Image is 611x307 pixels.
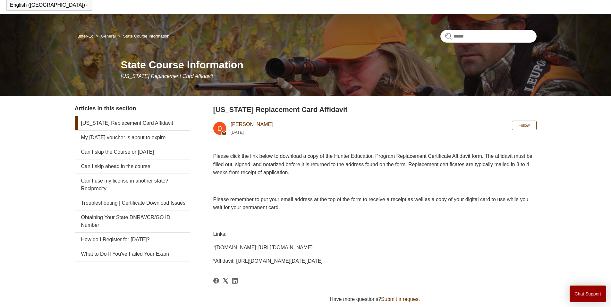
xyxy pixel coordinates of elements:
[231,122,273,127] a: [PERSON_NAME]
[213,197,529,210] span: Please remember to put your email address at the top of the form to receive a receipt as well as ...
[121,57,537,72] h1: State Course Information
[101,34,116,38] a: General
[75,247,190,261] a: What to Do If You've Failed Your Exam
[232,278,238,284] a: LinkedIn
[570,286,607,302] button: Chat Support
[75,233,190,247] a: How do I Register for [DATE]?
[381,296,420,302] a: Submit a request
[95,34,117,38] li: General
[213,245,313,250] span: *[DOMAIN_NAME]: [URL][DOMAIN_NAME]
[75,131,190,145] a: My [DATE] voucher is about to expire
[121,73,213,79] span: [US_STATE] Replacement Card Affidavit
[123,34,170,38] a: State Course Information
[512,121,537,130] button: Follow Article
[75,196,190,210] a: Troubleshooting | Certificate Download Issues
[213,278,219,284] svg: Share this page on Facebook
[213,153,532,175] span: Please click the link below to download a copy of the Hunter Education Program Replacement Certif...
[213,231,227,237] span: Links:
[75,210,190,232] a: Obtaining Your State DNR/WCR/GO ID Number
[213,104,537,115] h2: Pennsylvania Replacement Card Affidavit
[75,34,94,38] a: Hunter-Ed
[75,145,190,159] a: Can I skip the Course or [DATE]
[232,278,238,284] svg: Share this page on LinkedIn
[75,159,190,174] a: Can I skip ahead in the course
[213,295,537,303] div: Have more questions?
[10,2,89,8] button: English ([GEOGRAPHIC_DATA])
[213,278,219,284] a: Facebook
[75,116,190,130] a: [US_STATE] Replacement Card Affidavit
[231,130,244,135] time: 02/12/2024, 18:11
[213,258,323,264] span: *Affidavit: [URL][DOMAIN_NAME][DATE][DATE]
[75,174,190,196] a: Can I use my license in another state? Reciprocity
[440,30,537,43] input: Search
[223,278,228,284] a: X Corp
[223,278,228,284] svg: Share this page on X Corp
[117,34,169,38] li: State Course Information
[75,105,136,112] span: Articles in this section
[75,34,95,38] li: Hunter-Ed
